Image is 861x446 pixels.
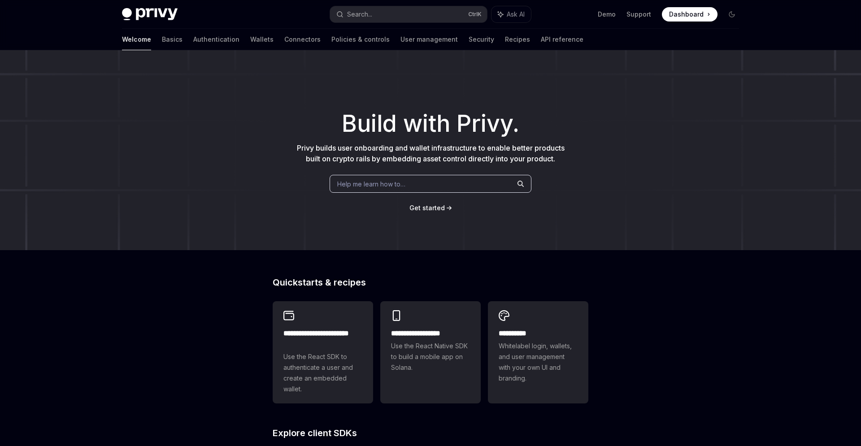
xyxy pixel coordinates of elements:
div: Search... [347,9,372,20]
span: Ctrl K [468,11,482,18]
a: API reference [541,29,583,50]
button: Search...CtrlK [330,6,487,22]
span: Ask AI [507,10,525,19]
a: Dashboard [662,7,717,22]
a: Support [626,10,651,19]
a: Recipes [505,29,530,50]
span: Whitelabel login, wallets, and user management with your own UI and branding. [499,341,578,384]
a: Connectors [284,29,321,50]
a: **** *****Whitelabel login, wallets, and user management with your own UI and branding. [488,301,588,403]
button: Toggle dark mode [725,7,739,22]
span: Help me learn how to… [337,179,405,189]
a: **** **** **** ***Use the React Native SDK to build a mobile app on Solana. [380,301,481,403]
a: User management [400,29,458,50]
span: Dashboard [669,10,704,19]
button: Ask AI [491,6,531,22]
span: Get started [409,204,445,212]
a: Welcome [122,29,151,50]
span: Build with Privy. [342,116,519,132]
span: Privy builds user onboarding and wallet infrastructure to enable better products built on crypto ... [297,143,565,163]
a: Wallets [250,29,274,50]
span: Explore client SDKs [273,429,357,437]
a: Security [469,29,494,50]
span: Use the React Native SDK to build a mobile app on Solana. [391,341,470,373]
span: Use the React SDK to authenticate a user and create an embedded wallet. [283,351,362,394]
img: dark logo [122,8,178,21]
span: Quickstarts & recipes [273,278,366,287]
a: Demo [598,10,616,19]
a: Authentication [193,29,239,50]
a: Basics [162,29,183,50]
a: Get started [409,204,445,212]
a: Policies & controls [331,29,390,50]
